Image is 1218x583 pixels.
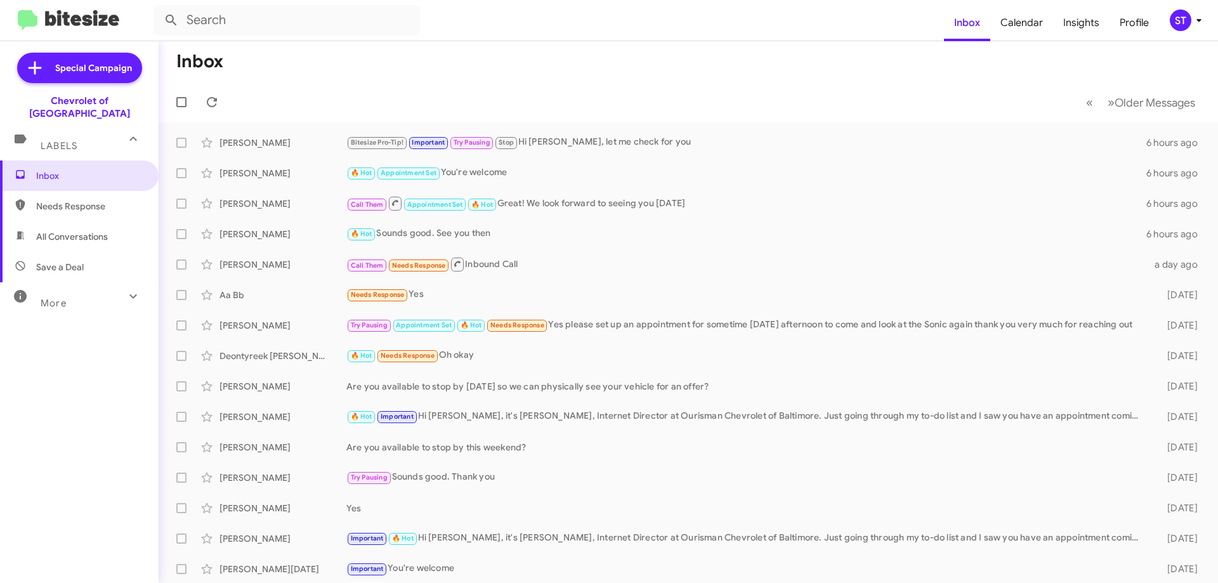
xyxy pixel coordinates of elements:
[219,319,346,332] div: [PERSON_NAME]
[454,138,490,147] span: Try Pausing
[1147,563,1208,575] div: [DATE]
[17,53,142,83] a: Special Campaign
[219,167,346,180] div: [PERSON_NAME]
[1053,4,1110,41] a: Insights
[392,534,414,542] span: 🔥 Hot
[219,380,346,393] div: [PERSON_NAME]
[176,51,223,72] h1: Inbox
[219,228,346,240] div: [PERSON_NAME]
[55,62,132,74] span: Special Campaign
[499,138,514,147] span: Stop
[471,200,493,209] span: 🔥 Hot
[41,298,67,309] span: More
[351,261,384,270] span: Call Them
[351,321,388,329] span: Try Pausing
[219,410,346,423] div: [PERSON_NAME]
[346,348,1147,363] div: Oh okay
[1110,4,1159,41] a: Profile
[381,351,435,360] span: Needs Response
[1147,289,1208,301] div: [DATE]
[381,412,414,421] span: Important
[219,471,346,484] div: [PERSON_NAME]
[351,169,372,177] span: 🔥 Hot
[351,351,372,360] span: 🔥 Hot
[219,136,346,149] div: [PERSON_NAME]
[219,441,346,454] div: [PERSON_NAME]
[346,318,1147,332] div: Yes please set up an appointment for sometime [DATE] afternoon to come and look at the Sonic agai...
[154,5,420,36] input: Search
[346,531,1147,546] div: Hi [PERSON_NAME], it's [PERSON_NAME], Internet Director at Ourisman Chevrolet of Baltimore. Just ...
[351,565,384,573] span: Important
[346,470,1147,485] div: Sounds good. Thank you
[36,261,84,273] span: Save a Deal
[990,4,1053,41] a: Calendar
[1115,96,1195,110] span: Older Messages
[351,291,405,299] span: Needs Response
[381,169,436,177] span: Appointment Set
[1079,89,1203,115] nav: Page navigation example
[1146,197,1208,210] div: 6 hours ago
[346,226,1146,241] div: Sounds good. See you then
[412,138,445,147] span: Important
[346,195,1146,211] div: Great! We look forward to seeing you [DATE]
[351,534,384,542] span: Important
[351,473,388,481] span: Try Pausing
[1147,350,1208,362] div: [DATE]
[219,563,346,575] div: [PERSON_NAME][DATE]
[1147,471,1208,484] div: [DATE]
[36,169,144,182] span: Inbox
[461,321,482,329] span: 🔥 Hot
[346,135,1146,150] div: Hi [PERSON_NAME], let me check for you
[219,258,346,271] div: [PERSON_NAME]
[1147,380,1208,393] div: [DATE]
[346,166,1146,180] div: You're welcome
[346,441,1147,454] div: Are you available to stop by this weekend?
[351,200,384,209] span: Call Them
[346,561,1147,576] div: You're welcome
[407,200,463,209] span: Appointment Set
[1078,89,1101,115] button: Previous
[1147,441,1208,454] div: [DATE]
[41,140,77,152] span: Labels
[346,256,1147,272] div: Inbound Call
[219,350,346,362] div: Deontyreek [PERSON_NAME]
[346,380,1147,393] div: Are you available to stop by [DATE] so we can physically see your vehicle for an offer?
[1147,532,1208,545] div: [DATE]
[944,4,990,41] a: Inbox
[396,321,452,329] span: Appointment Set
[490,321,544,329] span: Needs Response
[219,197,346,210] div: [PERSON_NAME]
[1108,95,1115,110] span: »
[351,230,372,238] span: 🔥 Hot
[1147,319,1208,332] div: [DATE]
[1159,10,1204,31] button: ST
[1147,410,1208,423] div: [DATE]
[1147,502,1208,514] div: [DATE]
[1086,95,1093,110] span: «
[219,502,346,514] div: [PERSON_NAME]
[351,138,403,147] span: Bitesize Pro-Tip!
[36,230,108,243] span: All Conversations
[1146,228,1208,240] div: 6 hours ago
[392,261,446,270] span: Needs Response
[36,200,144,213] span: Needs Response
[219,289,346,301] div: Aa Bb
[219,532,346,545] div: [PERSON_NAME]
[1146,167,1208,180] div: 6 hours ago
[1146,136,1208,149] div: 6 hours ago
[351,412,372,421] span: 🔥 Hot
[1170,10,1191,31] div: ST
[346,409,1147,424] div: Hi [PERSON_NAME], it's [PERSON_NAME], Internet Director at Ourisman Chevrolet of Baltimore. Just ...
[1100,89,1203,115] button: Next
[1147,258,1208,271] div: a day ago
[346,287,1147,302] div: Yes
[346,502,1147,514] div: Yes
